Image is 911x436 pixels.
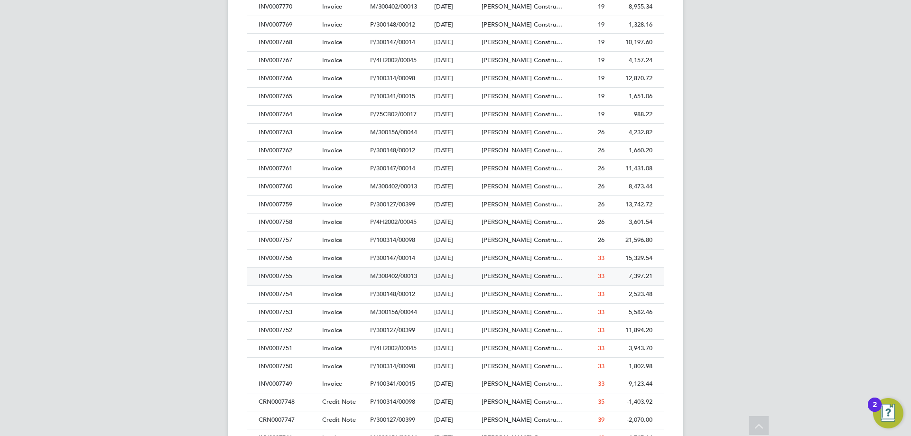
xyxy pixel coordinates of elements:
div: 1,328.16 [607,16,655,34]
div: 1,802.98 [607,358,655,375]
span: P/300147/00014 [370,164,415,172]
span: [PERSON_NAME] Constru… [482,146,562,154]
span: Invoice [322,344,342,352]
div: [DATE] [432,232,480,249]
span: [PERSON_NAME] Constru… [482,290,562,298]
span: 19 [598,110,604,118]
span: 19 [598,2,604,10]
span: 26 [598,128,604,136]
div: 7,397.21 [607,268,655,285]
span: [PERSON_NAME] Constru… [482,128,562,136]
span: 35 [598,398,604,406]
div: [DATE] [432,213,480,231]
div: 12,870.72 [607,70,655,87]
div: 988.22 [607,106,655,123]
span: 26 [598,200,604,208]
span: P/4H2002/00045 [370,56,417,64]
span: 33 [598,308,604,316]
span: Invoice [322,236,342,244]
span: Invoice [322,290,342,298]
span: 33 [598,272,604,280]
span: P/4H2002/00045 [370,344,417,352]
div: 21,596.80 [607,232,655,249]
span: 19 [598,74,604,82]
div: 3,943.70 [607,340,655,357]
div: -1,403.92 [607,393,655,411]
div: [DATE] [432,34,480,51]
span: [PERSON_NAME] Constru… [482,308,562,316]
span: [PERSON_NAME] Constru… [482,110,562,118]
div: [DATE] [432,375,480,393]
div: 5,582.46 [607,304,655,321]
div: [DATE] [432,178,480,195]
div: INV0007758 [256,213,320,231]
span: 19 [598,92,604,100]
span: [PERSON_NAME] Constru… [482,20,562,28]
div: CRN0007747 [256,411,320,429]
span: Invoice [322,164,342,172]
span: 33 [598,254,604,262]
div: INV0007761 [256,160,320,177]
div: [DATE] [432,124,480,141]
span: Invoice [322,38,342,46]
div: [DATE] [432,160,480,177]
span: Invoice [322,308,342,316]
span: Invoice [322,56,342,64]
span: [PERSON_NAME] Constru… [482,182,562,190]
div: [DATE] [432,286,480,303]
span: P/75CB02/00017 [370,110,417,118]
span: 19 [598,20,604,28]
span: Invoice [322,74,342,82]
div: [DATE] [432,142,480,159]
div: INV0007762 [256,142,320,159]
span: [PERSON_NAME] Constru… [482,2,562,10]
span: [PERSON_NAME] Constru… [482,344,562,352]
div: INV0007763 [256,124,320,141]
span: [PERSON_NAME] Constru… [482,380,562,388]
span: [PERSON_NAME] Constru… [482,398,562,406]
div: 1,651.06 [607,88,655,105]
span: [PERSON_NAME] Constru… [482,200,562,208]
div: INV0007760 [256,178,320,195]
div: INV0007766 [256,70,320,87]
span: 26 [598,218,604,226]
span: P/300127/00399 [370,416,415,424]
div: [DATE] [432,106,480,123]
div: INV0007749 [256,375,320,393]
span: P/300127/00399 [370,200,415,208]
div: 11,894.20 [607,322,655,339]
div: 2 [873,405,877,417]
span: Invoice [322,218,342,226]
span: 33 [598,380,604,388]
span: [PERSON_NAME] Constru… [482,254,562,262]
span: Invoice [322,20,342,28]
span: P/300147/00014 [370,38,415,46]
span: 26 [598,182,604,190]
div: INV0007759 [256,196,320,213]
div: 1,660.20 [607,142,655,159]
span: [PERSON_NAME] Constru… [482,236,562,244]
div: [DATE] [432,88,480,105]
div: [DATE] [432,340,480,357]
div: [DATE] [432,393,480,411]
span: Invoice [322,380,342,388]
span: Invoice [322,182,342,190]
div: 2,523.48 [607,286,655,303]
div: [DATE] [432,52,480,69]
div: [DATE] [432,322,480,339]
span: Invoice [322,92,342,100]
span: [PERSON_NAME] Constru… [482,326,562,334]
span: [PERSON_NAME] Constru… [482,164,562,172]
span: 39 [598,416,604,424]
div: 13,742.72 [607,196,655,213]
span: M/300156/00044 [370,308,417,316]
span: Invoice [322,200,342,208]
div: INV0007755 [256,268,320,285]
span: M/300156/00044 [370,128,417,136]
div: INV0007767 [256,52,320,69]
span: M/300402/00013 [370,272,417,280]
span: 33 [598,290,604,298]
span: P/300148/00012 [370,146,415,154]
div: 10,197.60 [607,34,655,51]
span: P/300148/00012 [370,290,415,298]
